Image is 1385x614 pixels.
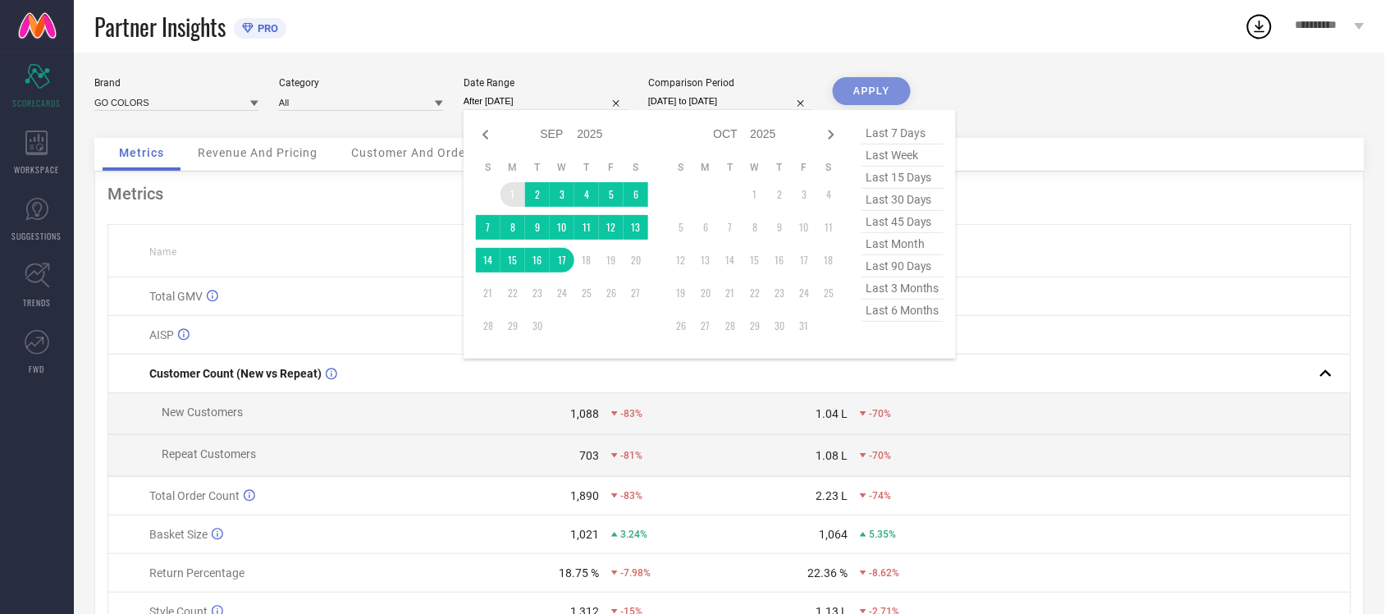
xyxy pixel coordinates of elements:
td: Mon Sep 15 2025 [501,248,525,273]
span: WORKSPACE [15,163,60,176]
td: Wed Oct 29 2025 [743,314,767,338]
td: Mon Sep 29 2025 [501,314,525,338]
div: Previous month [476,125,496,144]
div: Brand [94,77,258,89]
td: Sun Oct 05 2025 [669,215,693,240]
div: Category [279,77,443,89]
div: 22.36 % [807,566,848,580]
td: Thu Oct 23 2025 [767,281,792,305]
th: Thursday [767,161,792,174]
div: 1,064 [819,528,848,541]
td: Wed Oct 15 2025 [743,248,767,273]
td: Fri Sep 19 2025 [599,248,624,273]
th: Tuesday [718,161,743,174]
td: Sun Oct 19 2025 [669,281,693,305]
span: Partner Insights [94,10,226,44]
th: Sunday [476,161,501,174]
span: AISP [149,328,174,341]
th: Thursday [574,161,599,174]
span: Total Order Count [149,489,240,502]
td: Fri Oct 10 2025 [792,215,816,240]
td: Fri Sep 12 2025 [599,215,624,240]
th: Sunday [669,161,693,174]
td: Fri Oct 17 2025 [792,248,816,273]
th: Friday [599,161,624,174]
td: Thu Sep 11 2025 [574,215,599,240]
th: Friday [792,161,816,174]
td: Tue Sep 23 2025 [525,281,550,305]
input: Select comparison period [648,93,812,110]
td: Tue Oct 21 2025 [718,281,743,305]
span: -83% [620,490,642,502]
td: Thu Sep 25 2025 [574,281,599,305]
td: Tue Oct 07 2025 [718,215,743,240]
span: SCORECARDS [13,97,62,109]
td: Tue Sep 16 2025 [525,248,550,273]
span: Repeat Customers [162,447,256,460]
td: Tue Sep 02 2025 [525,182,550,207]
div: Date Range [464,77,628,89]
td: Thu Oct 30 2025 [767,314,792,338]
span: Customer And Orders [351,146,477,159]
td: Wed Oct 22 2025 [743,281,767,305]
span: 5.35% [869,529,896,540]
td: Thu Sep 18 2025 [574,248,599,273]
div: 1.08 L [816,449,848,462]
div: Open download list [1245,11,1274,41]
td: Sun Sep 28 2025 [476,314,501,338]
td: Sun Sep 14 2025 [476,248,501,273]
span: last month [862,233,944,255]
span: -7.98% [620,567,651,579]
td: Sun Oct 26 2025 [669,314,693,338]
span: FWD [30,363,45,375]
td: Mon Oct 13 2025 [693,248,718,273]
div: 1,021 [570,528,599,541]
td: Mon Sep 08 2025 [501,215,525,240]
td: Sun Sep 21 2025 [476,281,501,305]
span: Name [149,246,176,258]
span: PRO [254,22,278,34]
span: -74% [869,490,891,502]
th: Tuesday [525,161,550,174]
span: New Customers [162,406,243,419]
td: Tue Oct 28 2025 [718,314,743,338]
span: last 90 days [862,255,944,277]
div: 18.75 % [559,566,599,580]
td: Mon Oct 06 2025 [693,215,718,240]
span: Metrics [119,146,164,159]
td: Sun Sep 07 2025 [476,215,501,240]
td: Sat Sep 20 2025 [624,248,648,273]
td: Mon Sep 22 2025 [501,281,525,305]
td: Wed Oct 01 2025 [743,182,767,207]
span: Revenue And Pricing [198,146,318,159]
input: Select date range [464,93,628,110]
span: last 6 months [862,300,944,322]
span: Basket Size [149,528,208,541]
td: Wed Sep 10 2025 [550,215,574,240]
span: last 45 days [862,211,944,233]
td: Tue Oct 14 2025 [718,248,743,273]
th: Monday [693,161,718,174]
div: 1,890 [570,489,599,502]
td: Sat Oct 04 2025 [816,182,841,207]
span: -83% [620,408,642,419]
td: Mon Oct 20 2025 [693,281,718,305]
th: Wednesday [743,161,767,174]
td: Wed Sep 03 2025 [550,182,574,207]
span: -70% [869,450,891,461]
td: Sat Sep 06 2025 [624,182,648,207]
td: Fri Oct 31 2025 [792,314,816,338]
div: 1.04 L [816,407,848,420]
span: Return Percentage [149,566,245,580]
td: Fri Oct 24 2025 [792,281,816,305]
span: Customer Count (New vs Repeat) [149,367,322,380]
th: Saturday [624,161,648,174]
td: Thu Oct 02 2025 [767,182,792,207]
td: Sat Oct 11 2025 [816,215,841,240]
div: Comparison Period [648,77,812,89]
span: last 15 days [862,167,944,189]
span: SUGGESTIONS [12,230,62,242]
td: Fri Sep 26 2025 [599,281,624,305]
td: Thu Sep 04 2025 [574,182,599,207]
th: Monday [501,161,525,174]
